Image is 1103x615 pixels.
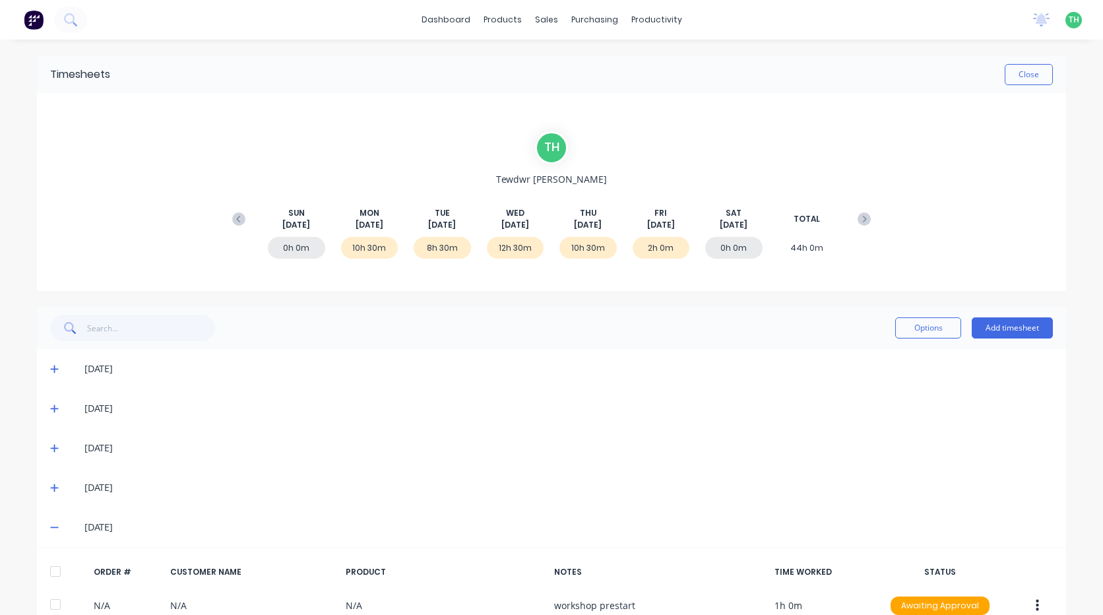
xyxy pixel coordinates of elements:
[428,219,456,231] span: [DATE]
[794,213,820,225] span: TOTAL
[884,566,996,578] div: STATUS
[554,566,764,578] div: NOTES
[84,401,1053,416] div: [DATE]
[415,10,477,30] a: dashboard
[50,67,110,82] div: Timesheets
[535,131,568,164] div: T H
[1005,64,1053,85] button: Close
[720,219,747,231] span: [DATE]
[559,237,617,259] div: 10h 30m
[647,219,675,231] span: [DATE]
[778,237,836,259] div: 44h 0m
[625,10,689,30] div: productivity
[506,207,524,219] span: WED
[654,207,667,219] span: FRI
[633,237,690,259] div: 2h 0m
[414,237,471,259] div: 8h 30m
[705,237,763,259] div: 0h 0m
[565,10,625,30] div: purchasing
[24,10,44,30] img: Factory
[84,520,1053,534] div: [DATE]
[360,207,379,219] span: MON
[84,362,1053,376] div: [DATE]
[288,207,305,219] span: SUN
[1069,14,1079,26] span: TH
[891,597,990,615] div: Awaiting Approval
[84,480,1053,495] div: [DATE]
[282,219,310,231] span: [DATE]
[726,207,741,219] span: SAT
[774,566,873,578] div: TIME WORKED
[346,566,544,578] div: PRODUCT
[574,219,602,231] span: [DATE]
[268,237,325,259] div: 0h 0m
[895,317,961,339] button: Options
[341,237,398,259] div: 10h 30m
[435,207,450,219] span: TUE
[94,566,160,578] div: ORDER #
[487,237,544,259] div: 12h 30m
[501,219,529,231] span: [DATE]
[170,566,335,578] div: CUSTOMER NAME
[528,10,565,30] div: sales
[87,315,216,341] input: Search...
[580,207,596,219] span: THU
[496,172,607,186] span: Tewdwr [PERSON_NAME]
[477,10,528,30] div: products
[356,219,383,231] span: [DATE]
[972,317,1053,339] button: Add timesheet
[84,441,1053,455] div: [DATE]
